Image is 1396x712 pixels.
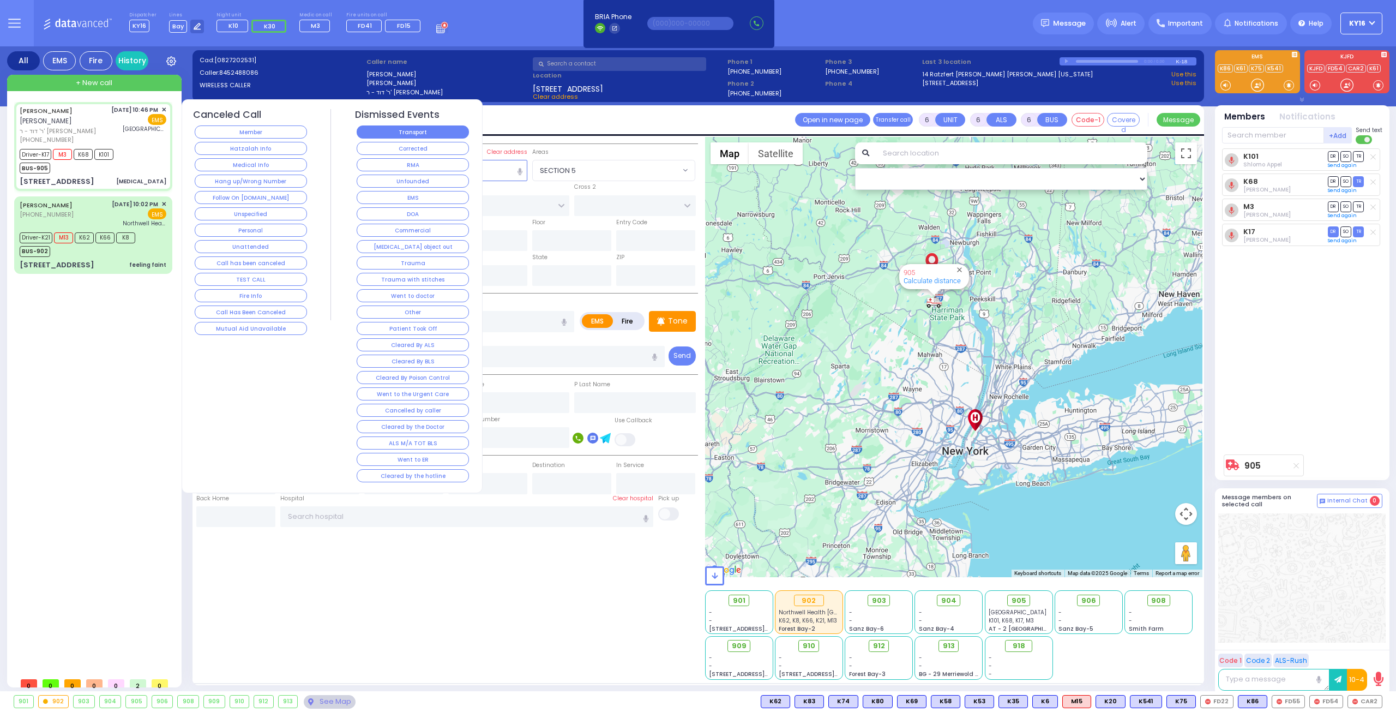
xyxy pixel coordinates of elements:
span: 903 [872,595,886,606]
div: K-18 [1176,57,1196,65]
label: In Service [616,461,644,470]
span: K10 [228,21,238,30]
div: BLS [897,695,926,708]
span: Northwell Health Lenox Hill [779,608,885,617]
button: Cleared By ALS [357,338,469,351]
a: K541 [1265,64,1283,73]
span: 901 [733,595,745,606]
img: comment-alt.png [1320,499,1325,504]
button: Member [195,125,307,139]
div: 902 [794,595,824,607]
label: Lines [169,12,204,19]
span: - [709,608,712,617]
span: Mount Sinai [123,125,166,133]
label: Floor [532,218,545,227]
a: FD54 [1326,64,1345,73]
label: ר' דוד - ר' [PERSON_NAME] [366,88,529,97]
span: BUS-902 [20,246,50,257]
span: AT - 2 [GEOGRAPHIC_DATA] [989,625,1069,633]
button: UNIT [935,113,965,127]
label: Fire units on call [346,12,424,19]
div: 905 [926,295,942,309]
span: - [779,662,782,670]
label: Caller name [366,57,529,67]
span: - [849,608,852,617]
div: BLS [1096,695,1126,708]
div: 909 [204,696,225,708]
label: ZIP [616,253,624,262]
button: Went to ER [357,453,469,466]
a: [PERSON_NAME] [20,106,73,115]
div: Fire [80,51,112,70]
div: BLS [1130,695,1162,708]
button: Covered [1107,113,1140,127]
span: [0827202531] [214,56,256,64]
button: Other [357,306,469,319]
span: - [849,654,852,662]
button: Message [1157,113,1200,127]
h4: Dismissed Events [355,109,440,121]
span: TR [1353,226,1364,237]
span: Message [1053,18,1086,29]
label: WIRELESS CALLER [200,81,363,90]
div: Mount Sinai Hospital (East Harlem) [966,409,985,431]
h4: Canceled Call [193,109,261,121]
button: Went to the Urgent Care [357,387,469,400]
span: Chananya Indig [1243,211,1291,219]
span: Phone 2 [727,79,821,88]
span: K101 [94,149,113,160]
button: Code 2 [1244,654,1272,667]
button: Cleared by the hotline [357,469,469,482]
h5: Message members on selected call [1222,494,1317,508]
label: [PHONE_NUMBER] [727,67,781,75]
div: 905 [126,696,147,708]
div: BLS [828,695,858,708]
button: Unattended [195,240,307,253]
span: EMS [148,208,166,219]
a: Send again [1328,187,1357,194]
input: Search a contact [533,57,706,71]
span: 910 [803,641,815,651]
span: 904 [941,595,956,606]
button: Show satellite imagery [749,142,803,164]
span: Smith Farm [1129,625,1164,633]
div: [STREET_ADDRESS] [20,260,94,271]
span: Send text [1356,126,1382,134]
div: BLS [795,695,824,708]
div: [STREET_ADDRESS] [20,176,94,187]
span: SECTION 5 [540,165,576,176]
span: SO [1340,201,1351,212]
input: Search member [1222,127,1324,143]
span: Driver-K17 [20,149,51,160]
div: 913 [279,696,298,708]
label: Back Home [196,494,229,503]
label: [PERSON_NAME] [366,79,529,88]
span: + New call [76,77,112,88]
span: 0 [1370,496,1380,506]
span: K66 [95,232,115,243]
div: 904 [100,696,121,708]
div: See map [304,695,355,709]
button: Medical Info [195,158,307,171]
div: - [989,662,1049,670]
label: P Last Name [574,380,610,389]
span: EMS [148,114,166,125]
label: State [532,253,547,262]
span: - [919,608,922,617]
div: feeling faint [129,261,166,269]
button: ALS-Rush [1273,654,1309,667]
label: [PERSON_NAME] [366,70,529,79]
a: M3 [1243,202,1254,211]
label: Cross 2 [574,183,596,192]
button: Personal [195,224,307,237]
span: TR [1353,151,1364,161]
span: Sanz Bay-5 [1058,625,1093,633]
span: 0 [152,679,168,687]
span: SO [1340,151,1351,161]
a: Open in new page [795,113,870,127]
button: Close [954,265,965,275]
label: Cad: [200,56,363,65]
a: Open this area in Google Maps (opens a new window) [708,563,744,577]
span: K30 [264,22,275,31]
button: Call has been canceled [195,256,307,270]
